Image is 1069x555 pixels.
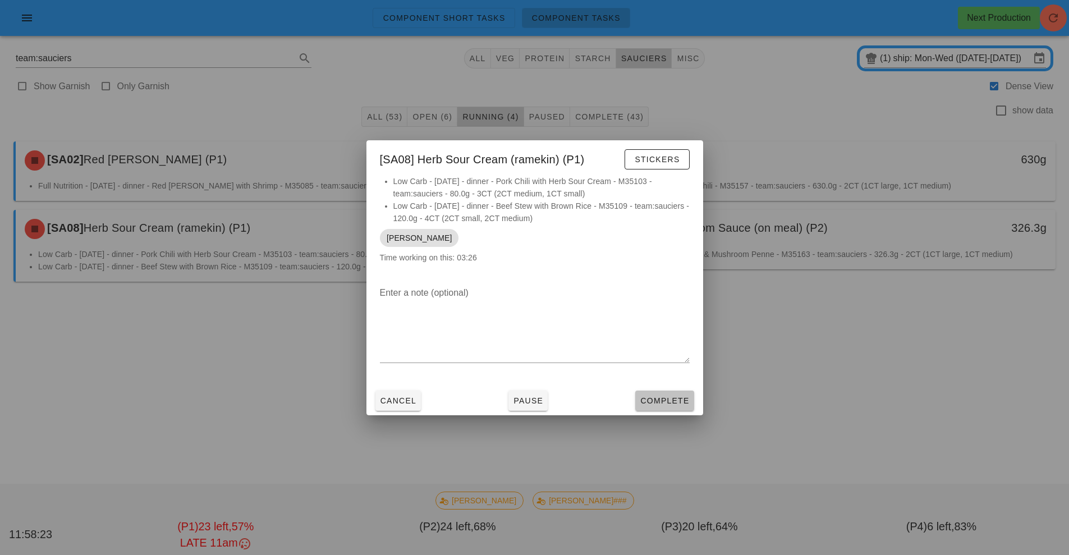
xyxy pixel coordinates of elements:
button: Stickers [625,149,689,169]
button: Pause [508,391,548,411]
li: Low Carb - [DATE] - dinner - Beef Stew with Brown Rice - M35109 - team:sauciers - 120.0g - 4CT (2... [393,200,690,224]
button: Complete [635,391,694,411]
span: [PERSON_NAME] [387,229,452,247]
span: Complete [640,396,689,405]
div: [SA08] Herb Sour Cream (ramekin) (P1) [366,140,703,175]
div: Time working on this: 03:26 [366,175,703,275]
span: Pause [513,396,543,405]
span: Stickers [634,155,680,164]
li: Low Carb - [DATE] - dinner - Pork Chili with Herb Sour Cream - M35103 - team:sauciers - 80.0g - 3... [393,175,690,200]
button: Cancel [375,391,421,411]
span: Cancel [380,396,417,405]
